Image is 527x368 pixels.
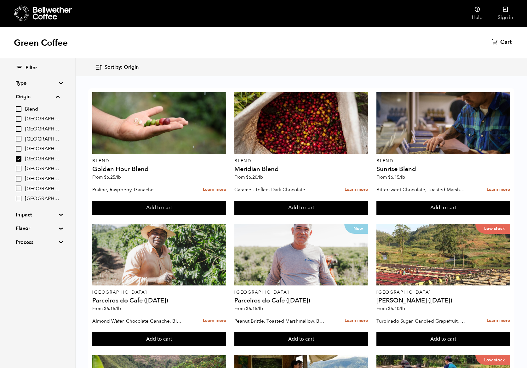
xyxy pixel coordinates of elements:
[246,306,263,312] bdi: 6.15
[399,174,405,180] span: /lb
[234,332,368,347] button: Add to cart
[16,106,21,112] input: Blend
[16,166,21,171] input: [GEOGRAPHIC_DATA]
[234,185,325,194] p: Caramel, Toffee, Dark Chocolate
[25,195,60,202] span: [GEOGRAPHIC_DATA]
[376,201,510,215] button: Add to cart
[234,316,325,326] p: Peanut Brittle, Toasted Marshmallow, Bittersweet Chocolate
[376,332,510,347] button: Add to cart
[234,201,368,215] button: Add to cart
[92,290,226,295] p: [GEOGRAPHIC_DATA]
[475,355,510,365] p: Low stock
[246,174,263,180] bdi: 6.20
[234,290,368,295] p: [GEOGRAPHIC_DATA]
[234,159,368,163] p: Blend
[376,174,405,180] span: From
[388,306,405,312] bdi: 5.10
[246,306,249,312] span: $
[376,306,405,312] span: From
[345,314,368,328] a: Learn more
[234,224,368,285] a: New
[376,224,510,285] a: Low stock
[16,93,60,101] summary: Origin
[376,166,510,172] h4: Sunrise Blend
[376,159,510,163] p: Blend
[203,183,226,197] a: Learn more
[115,306,121,312] span: /lb
[92,174,121,180] span: From
[16,79,59,87] summary: Type
[388,174,405,180] bdi: 6.15
[25,186,60,193] span: [GEOGRAPHIC_DATA]
[16,116,21,122] input: [GEOGRAPHIC_DATA]
[25,136,60,143] span: [GEOGRAPHIC_DATA]
[92,332,226,347] button: Add to cart
[16,196,21,201] input: [GEOGRAPHIC_DATA]
[234,166,368,172] h4: Meridian Blend
[16,126,21,132] input: [GEOGRAPHIC_DATA]
[92,201,226,215] button: Add to cart
[234,297,368,304] h4: Parceiros do Cafe ([DATE])
[399,306,405,312] span: /lb
[16,239,59,246] summary: Process
[104,306,121,312] bdi: 6.15
[203,314,226,328] a: Learn more
[376,316,467,326] p: Turbinado Sugar, Candied Grapefruit, Spiced Plum
[92,316,183,326] p: Almond Wafer, Chocolate Ganache, Bing Cherry
[376,290,510,295] p: [GEOGRAPHIC_DATA]
[14,37,68,49] h1: Green Coffee
[246,174,249,180] span: $
[500,38,512,46] span: Cart
[487,183,510,197] a: Learn more
[92,297,226,304] h4: Parceiros do Cafe ([DATE])
[388,174,391,180] span: $
[104,306,106,312] span: $
[92,166,226,172] h4: Golden Hour Blend
[92,185,183,194] p: Praline, Raspberry, Ganache
[25,126,60,133] span: [GEOGRAPHIC_DATA]
[25,165,60,172] span: [GEOGRAPHIC_DATA]
[475,224,510,234] p: Low stock
[16,156,21,162] input: [GEOGRAPHIC_DATA]
[234,306,263,312] span: From
[25,175,60,182] span: [GEOGRAPHIC_DATA]
[487,314,510,328] a: Learn more
[95,60,139,75] button: Sort by: Origin
[16,176,21,181] input: [GEOGRAPHIC_DATA]
[345,183,368,197] a: Learn more
[25,156,60,163] span: [GEOGRAPHIC_DATA]
[25,146,60,152] span: [GEOGRAPHIC_DATA]
[105,64,139,71] span: Sort by: Origin
[16,186,21,191] input: [GEOGRAPHIC_DATA]
[257,174,263,180] span: /lb
[25,116,60,123] span: [GEOGRAPHIC_DATA]
[115,174,121,180] span: /lb
[16,225,59,232] summary: Flavor
[388,306,391,312] span: $
[492,38,513,46] a: Cart
[234,174,263,180] span: From
[16,146,21,152] input: [GEOGRAPHIC_DATA]
[376,297,510,304] h4: [PERSON_NAME] ([DATE])
[26,65,37,72] span: Filter
[376,185,467,194] p: Bittersweet Chocolate, Toasted Marshmallow, Candied Orange, Praline
[344,224,368,234] p: New
[257,306,263,312] span: /lb
[92,306,121,312] span: From
[16,211,59,219] summary: Impact
[92,159,226,163] p: Blend
[104,174,106,180] span: $
[104,174,121,180] bdi: 6.25
[25,106,60,113] span: Blend
[16,136,21,141] input: [GEOGRAPHIC_DATA]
